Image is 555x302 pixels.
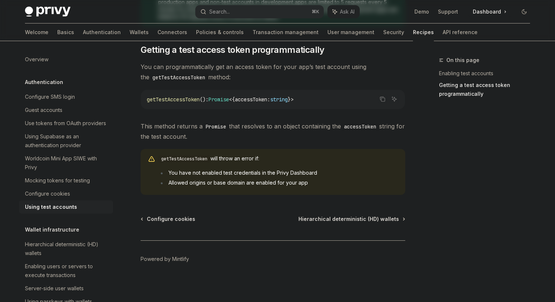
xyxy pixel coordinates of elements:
[158,155,398,163] span: will throw an error if:
[147,96,200,103] span: getTestAccessToken
[439,68,536,79] a: Enabling test accounts
[19,238,113,260] a: Hierarchical deterministic (HD) wallets
[25,262,109,280] div: Enabling users or servers to execute transactions
[438,8,458,15] a: Support
[25,284,84,293] div: Server-side user wallets
[327,5,360,18] button: Ask AI
[383,23,404,41] a: Security
[25,23,48,41] a: Welcome
[19,260,113,282] a: Enabling users or servers to execute transactions
[141,62,405,82] span: You can programmatically get an access token for your app’s test account using the method:
[149,73,208,81] code: getTestAccessToken
[25,78,63,87] h5: Authentication
[25,240,109,258] div: Hierarchical deterministic (HD) wallets
[25,225,79,234] h5: Wallet infrastructure
[83,23,121,41] a: Authentication
[19,174,113,187] a: Mocking tokens for testing
[518,6,530,18] button: Toggle dark mode
[19,282,113,295] a: Server-side user wallets
[446,56,479,65] span: On this page
[270,96,288,103] span: string
[439,79,536,100] a: Getting a test access token programmatically
[229,96,232,103] span: <
[25,55,48,64] div: Overview
[19,130,113,152] a: Using Supabase as an authentication provider
[253,23,319,41] a: Transaction management
[195,5,324,18] button: Search...⌘K
[200,96,208,103] span: ():
[235,96,267,103] span: accessToken
[298,215,399,223] span: Hierarchical deterministic (HD) wallets
[25,106,62,114] div: Guest accounts
[25,132,109,150] div: Using Supabase as an authentication provider
[288,96,291,103] span: }
[196,23,244,41] a: Policies & controls
[158,155,210,163] code: getTestAccessToken
[232,96,235,103] span: {
[25,189,70,198] div: Configure cookies
[298,215,405,223] a: Hierarchical deterministic (HD) wallets
[414,8,429,15] a: Demo
[19,103,113,117] a: Guest accounts
[141,121,405,142] span: This method returns a that resolves to an object containing the string for the test account.
[25,119,106,128] div: Use tokens from OAuth providers
[291,96,294,103] span: >
[148,156,155,163] svg: Warning
[327,23,374,41] a: User management
[19,152,113,174] a: Worldcoin Mini App SIWE with Privy
[467,6,512,18] a: Dashboard
[473,8,501,15] span: Dashboard
[157,23,187,41] a: Connectors
[341,123,379,131] code: accessToken
[158,179,398,186] li: Allowed origins or base domain are enabled for your app
[25,154,109,172] div: Worldcoin Mini App SIWE with Privy
[25,176,90,185] div: Mocking tokens for testing
[19,187,113,200] a: Configure cookies
[147,215,195,223] span: Configure cookies
[378,94,387,104] button: Copy the contents from the code block
[19,53,113,66] a: Overview
[209,7,230,16] div: Search...
[312,9,319,15] span: ⌘ K
[25,203,77,211] div: Using test accounts
[25,92,75,101] div: Configure SMS login
[389,94,399,104] button: Ask AI
[413,23,434,41] a: Recipes
[19,200,113,214] a: Using test accounts
[208,96,229,103] span: Promise
[203,123,229,131] code: Promise
[130,23,149,41] a: Wallets
[141,255,189,263] a: Powered by Mintlify
[340,8,355,15] span: Ask AI
[19,117,113,130] a: Use tokens from OAuth providers
[25,7,70,17] img: dark logo
[141,44,324,56] span: Getting a test access token programmatically
[19,90,113,103] a: Configure SMS login
[57,23,74,41] a: Basics
[443,23,478,41] a: API reference
[267,96,270,103] span: :
[141,215,195,223] a: Configure cookies
[158,169,398,177] li: You have not enabled test credentials in the Privy Dashboard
